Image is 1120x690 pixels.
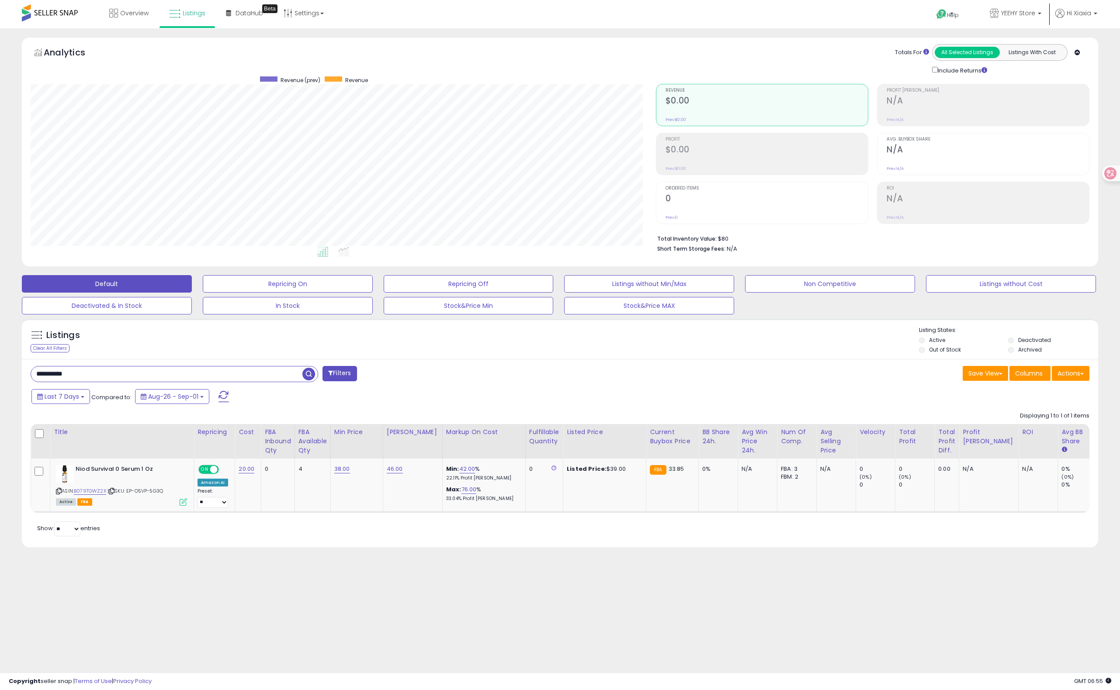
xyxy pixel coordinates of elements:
[702,428,734,446] div: BB Share 24h.
[1009,366,1051,381] button: Columns
[938,428,955,455] div: Total Profit Diff.
[183,9,205,17] span: Listings
[657,245,725,252] b: Short Term Storage Fees:
[963,366,1008,381] button: Save View
[887,137,1089,142] span: Avg. Buybox Share
[666,88,868,93] span: Revenue
[1061,428,1093,446] div: Avg BB Share
[926,275,1096,293] button: Listings without Cost
[298,465,324,473] div: 4
[938,465,952,473] div: 0.00
[239,428,257,437] div: Cost
[860,473,872,480] small: (0%)
[899,473,911,480] small: (0%)
[31,389,90,404] button: Last 7 Days
[820,465,849,473] div: N/A
[56,465,73,483] img: 315MBvtXPBL._SL40_.jpg
[262,4,277,13] div: Tooltip anchor
[1061,481,1097,489] div: 0%
[887,96,1089,107] h2: N/A
[387,428,439,437] div: [PERSON_NAME]
[650,465,666,475] small: FBA
[107,487,163,494] span: | SKU: EP-O5VP-5G3Q
[1022,465,1051,473] div: N/A
[1020,412,1089,420] div: Displaying 1 to 1 of 1 items
[446,428,522,437] div: Markup on Cost
[887,215,904,220] small: Prev: N/A
[1022,428,1054,437] div: ROI
[446,465,519,481] div: %
[564,297,734,314] button: Stock&Price MAX
[334,465,350,473] a: 38.00
[567,465,639,473] div: $39.00
[929,336,945,344] label: Active
[669,465,684,473] span: 33.85
[1061,473,1074,480] small: (0%)
[887,166,904,171] small: Prev: N/A
[929,346,961,353] label: Out of Stock
[322,366,357,381] button: Filters
[198,488,228,508] div: Preset:
[887,193,1089,205] h2: N/A
[91,393,132,401] span: Compared to:
[666,166,686,171] small: Prev: $0.00
[1061,446,1067,454] small: Avg BB Share.
[929,2,976,28] a: Help
[37,524,100,532] span: Show: entries
[384,297,554,314] button: Stock&Price Min
[54,428,190,437] div: Title
[22,275,192,293] button: Default
[666,193,868,205] h2: 0
[459,465,475,473] a: 42.00
[899,481,934,489] div: 0
[887,145,1089,156] h2: N/A
[265,428,291,455] div: FBA inbound Qty
[148,392,198,401] span: Aug-26 - Sep-01
[666,117,686,122] small: Prev: $0.00
[74,487,106,495] a: B079TGWZ2X
[1015,369,1043,378] span: Columns
[529,428,559,446] div: Fulfillable Quantity
[1018,346,1042,353] label: Archived
[298,428,327,455] div: FBA Available Qty
[657,233,1083,243] li: $80
[446,485,461,493] b: Max:
[899,465,934,473] div: 0
[120,9,149,17] span: Overview
[860,428,891,437] div: Velocity
[650,428,695,446] div: Current Buybox Price
[1055,9,1097,28] a: Hi Xiaxia
[199,466,210,473] span: ON
[56,498,76,506] span: All listings currently available for purchase on Amazon
[567,428,642,437] div: Listed Price
[387,465,403,473] a: 46.00
[529,465,556,473] div: 0
[781,465,810,473] div: FBA: 3
[446,475,519,481] p: 22.11% Profit [PERSON_NAME]
[666,137,868,142] span: Profit
[461,485,477,494] a: 76.00
[666,96,868,107] h2: $0.00
[1061,465,1097,473] div: 0%
[657,235,717,242] b: Total Inventory Value:
[1018,336,1051,344] label: Deactivated
[895,48,929,57] div: Totals For
[666,186,868,191] span: Ordered Items
[666,215,678,220] small: Prev: 0
[198,428,231,437] div: Repricing
[236,9,263,17] span: DataHub
[77,498,92,506] span: FBA
[727,245,737,253] span: N/A
[135,389,209,404] button: Aug-26 - Sep-01
[935,47,1000,58] button: All Selected Listings
[384,275,554,293] button: Repricing Off
[564,275,734,293] button: Listings without Min/Max
[198,479,228,486] div: Amazon AI
[820,428,852,455] div: Avg Selling Price
[899,428,931,446] div: Total Profit
[76,465,182,476] b: Niod Survival 0 Serum 1 Oz
[281,76,320,84] span: Revenue (prev)
[887,186,1089,191] span: ROI
[1052,366,1089,381] button: Actions
[218,466,232,473] span: OFF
